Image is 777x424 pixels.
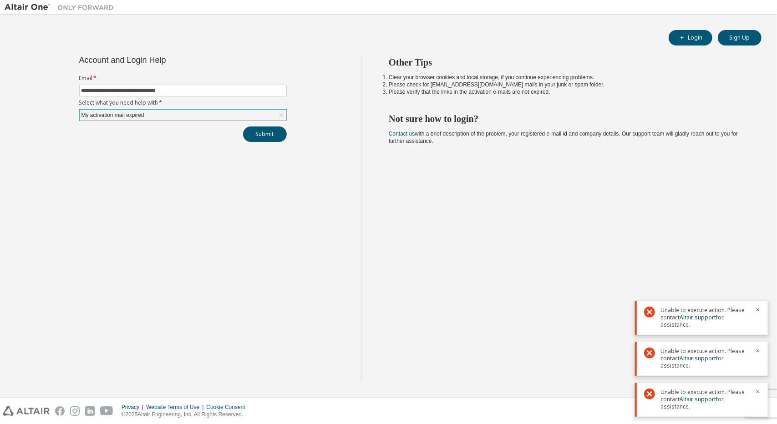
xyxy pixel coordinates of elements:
button: Login [669,30,712,45]
h2: Other Tips [389,56,745,68]
div: Privacy [122,404,146,411]
img: instagram.svg [70,406,80,416]
div: Website Terms of Use [146,404,206,411]
span: Unable to execute action. Please contact for assistance. [660,307,750,328]
p: © 2025 Altair Engineering, Inc. All Rights Reserved. [122,411,251,419]
span: Unable to execute action. Please contact for assistance. [660,348,750,369]
h2: Not sure how to login? [389,113,745,125]
a: Altair support [680,354,716,362]
span: with a brief description of the problem, your registered e-mail id and company details. Our suppo... [389,131,738,144]
div: My activation mail expired [80,110,146,120]
button: Submit [243,126,287,142]
img: Altair One [5,3,118,12]
li: Please check for [EMAIL_ADDRESS][DOMAIN_NAME] mails in your junk or spam folder. [389,81,745,88]
button: Sign Up [718,30,762,45]
a: Contact us [389,131,415,137]
li: Please verify that the links in the activation e-mails are not expired. [389,88,745,96]
img: youtube.svg [100,406,113,416]
label: Select what you need help with [79,99,287,106]
li: Clear your browser cookies and local storage, if you continue experiencing problems. [389,74,745,81]
div: My activation mail expired [80,110,286,121]
img: facebook.svg [55,406,65,416]
span: Unable to execute action. Please contact for assistance. [660,389,750,410]
img: linkedin.svg [85,406,95,416]
div: Account and Login Help [79,56,245,64]
a: Altair support [680,395,716,403]
label: Email [79,75,287,82]
div: Cookie Consent [206,404,250,411]
img: altair_logo.svg [3,406,50,416]
a: Altair support [680,313,716,321]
